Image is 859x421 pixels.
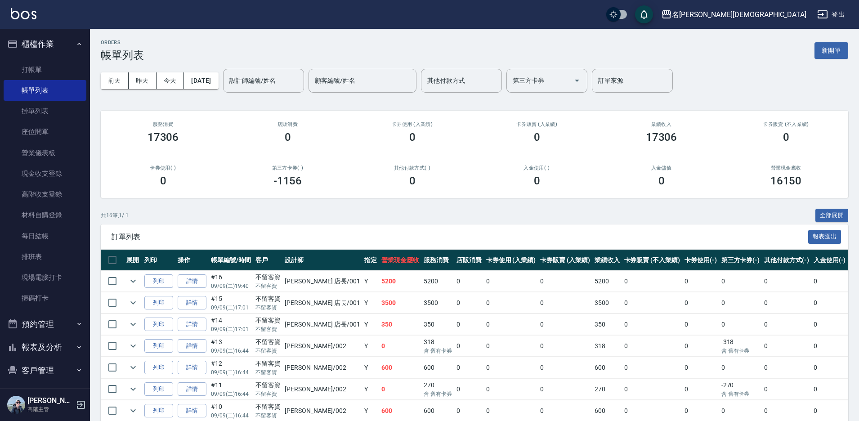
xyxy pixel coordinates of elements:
[362,379,379,400] td: Y
[211,412,251,420] p: 09/09 (二) 16:44
[762,271,811,292] td: 0
[255,294,281,304] div: 不留客資
[484,250,538,271] th: 卡券使用 (入業績)
[421,357,454,378] td: 600
[719,314,762,335] td: 0
[282,314,362,335] td: [PERSON_NAME] 店長 /001
[379,271,421,292] td: 5200
[160,175,166,187] h3: 0
[538,379,592,400] td: 0
[646,131,677,143] h3: 17306
[255,282,281,290] p: 不留客資
[484,292,538,314] td: 0
[4,336,86,359] button: 報表及分析
[484,357,538,378] td: 0
[362,250,379,271] th: 指定
[538,357,592,378] td: 0
[101,40,144,45] h2: ORDERS
[282,357,362,378] td: [PERSON_NAME] /002
[4,288,86,309] a: 掃碼打卡
[808,230,841,244] button: 報表匯出
[762,292,811,314] td: 0
[178,404,206,418] a: 詳情
[255,337,281,347] div: 不留客資
[622,250,682,271] th: 卡券販賣 (不入業績)
[719,271,762,292] td: 0
[719,379,762,400] td: -270
[101,72,129,89] button: 前天
[124,250,142,271] th: 展開
[255,381,281,390] div: 不留客資
[209,336,253,357] td: #13
[142,250,175,271] th: 列印
[421,336,454,357] td: 318
[622,336,682,357] td: 0
[126,339,140,353] button: expand row
[144,361,173,375] button: 列印
[4,80,86,101] a: 帳單列表
[144,339,173,353] button: 列印
[361,121,464,127] h2: 卡券使用 (入業績)
[211,390,251,398] p: 09/09 (二) 16:44
[282,336,362,357] td: [PERSON_NAME] /002
[814,42,848,59] button: 新開單
[783,131,789,143] h3: 0
[112,121,215,127] h3: 服務消費
[379,336,421,357] td: 0
[811,250,848,271] th: 入金使用(-)
[282,271,362,292] td: [PERSON_NAME] 店長 /001
[7,396,25,414] img: Person
[719,292,762,314] td: 0
[592,336,622,357] td: 318
[622,379,682,400] td: 0
[282,379,362,400] td: [PERSON_NAME] /002
[682,292,719,314] td: 0
[421,292,454,314] td: 3500
[253,250,283,271] th: 客戶
[421,379,454,400] td: 270
[721,390,760,398] p: 含 舊有卡券
[178,361,206,375] a: 詳情
[622,357,682,378] td: 0
[129,72,157,89] button: 昨天
[362,357,379,378] td: Y
[622,314,682,335] td: 0
[538,314,592,335] td: 0
[734,121,837,127] h2: 卡券販賣 (不入業績)
[209,379,253,400] td: #11
[815,209,849,223] button: 全部展開
[409,131,416,143] h3: 0
[658,175,665,187] h3: 0
[4,226,86,246] a: 每日結帳
[255,390,281,398] p: 不留客資
[126,274,140,288] button: expand row
[421,271,454,292] td: 5200
[424,347,452,355] p: 含 舊有卡券
[209,271,253,292] td: #16
[658,5,810,24] button: 名[PERSON_NAME][DEMOGRAPHIC_DATA]
[4,184,86,205] a: 高階收支登錄
[538,292,592,314] td: 0
[592,314,622,335] td: 350
[4,313,86,336] button: 預約管理
[27,405,73,413] p: 高階主管
[126,382,140,396] button: expand row
[255,359,281,368] div: 不留客資
[101,49,144,62] h3: 帳單列表
[144,404,173,418] button: 列印
[144,318,173,331] button: 列印
[762,357,811,378] td: 0
[4,163,86,184] a: 現金收支登錄
[635,5,653,23] button: save
[592,271,622,292] td: 5200
[424,390,452,398] p: 含 舊有卡券
[534,131,540,143] h3: 0
[811,314,848,335] td: 0
[236,121,339,127] h2: 店販消費
[682,379,719,400] td: 0
[209,357,253,378] td: #12
[362,292,379,314] td: Y
[538,336,592,357] td: 0
[610,121,713,127] h2: 業績收入
[454,292,484,314] td: 0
